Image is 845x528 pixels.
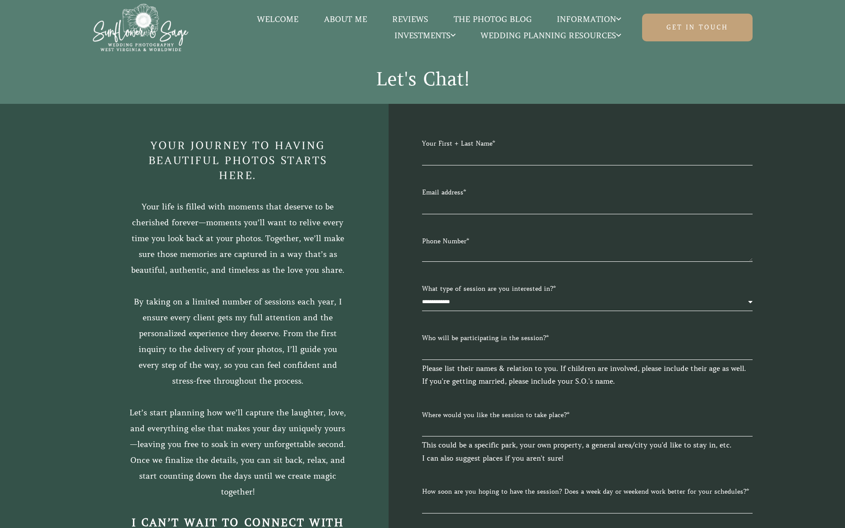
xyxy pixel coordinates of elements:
p: Let’s start planning how we’ll capture the laughter, love, and everything else that makes your da... [128,405,348,500]
h1: Let's Chat! [202,66,643,93]
a: Information [544,14,634,25]
span: Get in touch [666,23,728,32]
span: Investments [394,31,456,40]
h3: YOUR JOURNEY TO HAVING BEAUTIFUL PHOTOS STARTS HERE. [128,139,348,183]
a: Investments [382,30,468,41]
label: What type of session are you interested in? [422,284,753,296]
a: Reviews [379,14,441,25]
a: About Me [311,14,380,25]
p: This could be a specific park, your own property, a general area/city you'd like to stay in, etc.... [422,439,753,465]
a: Welcome [244,14,311,25]
label: Email address [422,187,753,199]
p: Please list their names & relation to you. If children are involved, please include their age as ... [422,362,753,388]
span: Information [557,15,621,24]
img: Sunflower & Sage Wedding Photography [92,4,189,52]
label: Who will be participating in the session? [422,333,753,345]
a: Get in touch [642,14,753,41]
span: Wedding Planning Resources [481,31,621,40]
a: Wedding Planning Resources [468,30,634,41]
p: Your life is filled with moments that deserve to be cherished forever—moments you’ll want to reli... [128,199,348,278]
label: Where would you like the session to take place? [422,410,753,422]
p: By taking on a limited number of sessions each year, I ensure every client gets my full attention... [128,294,348,389]
label: Phone Number [422,236,753,248]
a: The Photog Blog [441,14,544,25]
label: Your First + Last Name [422,139,753,150]
label: How soon are you hoping to have the session? Does a week day or weekend work better for your sche... [422,487,753,499]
